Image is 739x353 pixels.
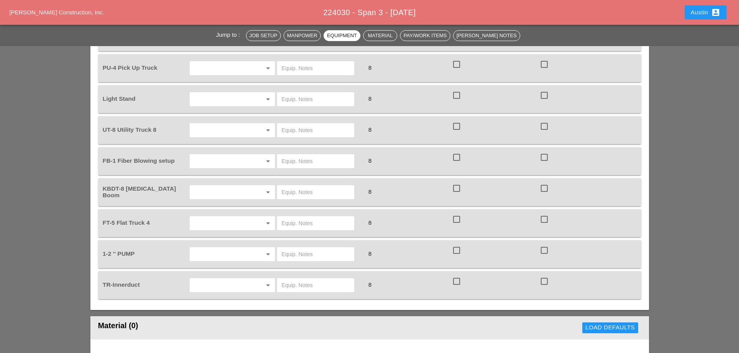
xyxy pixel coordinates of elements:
[365,64,374,71] span: 8
[403,32,447,40] div: Pay/Work Items
[103,64,157,71] span: PU-4 Pick Up Truck
[103,185,176,198] span: KBDT-8 [MEDICAL_DATA] Boom
[365,219,374,226] span: 8
[365,188,374,195] span: 8
[365,95,374,102] span: 8
[103,126,157,133] span: UT-8 Utility Truck 8
[98,320,359,336] div: Material (0)
[457,32,517,40] div: [PERSON_NAME] Notes
[9,9,104,15] a: [PERSON_NAME] Construction, Inc.
[582,322,638,333] button: Load Defaults
[287,32,317,40] div: Manpower
[585,323,635,332] div: Load Defaults
[323,8,415,17] span: 224030 - Span 3 - [DATE]
[263,281,273,290] i: arrow_drop_down
[263,64,273,73] i: arrow_drop_down
[103,250,135,257] span: 1-2 '' PUMP
[103,281,140,288] span: TR-Innerduct
[453,30,520,41] button: [PERSON_NAME] Notes
[327,32,357,40] div: Equipment
[365,281,374,288] span: 8
[691,8,720,17] div: Austin
[103,95,136,102] span: Light Stand
[711,8,720,17] i: account_box
[263,188,273,197] i: arrow_drop_down
[282,124,350,136] input: Equip. Notes
[263,219,273,228] i: arrow_drop_down
[282,93,350,105] input: Equip. Notes
[400,30,450,41] button: Pay/Work Items
[282,186,350,198] input: Equip. Notes
[282,62,350,74] input: Equip. Notes
[263,95,273,104] i: arrow_drop_down
[284,30,321,41] button: Manpower
[282,155,350,167] input: Equip. Notes
[324,30,360,41] button: Equipment
[282,217,350,229] input: Equip. Notes
[103,157,175,164] span: FB-1 Fiber Blowing setup
[365,250,374,257] span: 8
[365,126,374,133] span: 8
[282,279,350,291] input: Equip. Notes
[282,248,350,260] input: Equip. Notes
[103,219,150,226] span: FT-5 Flat Truck 4
[365,157,374,164] span: 8
[249,32,277,40] div: Job Setup
[263,157,273,166] i: arrow_drop_down
[246,30,281,41] button: Job Setup
[216,31,243,38] span: Jump to :
[263,126,273,135] i: arrow_drop_down
[363,30,397,41] button: Material
[685,5,727,19] button: Austin
[367,32,394,40] div: Material
[263,250,273,259] i: arrow_drop_down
